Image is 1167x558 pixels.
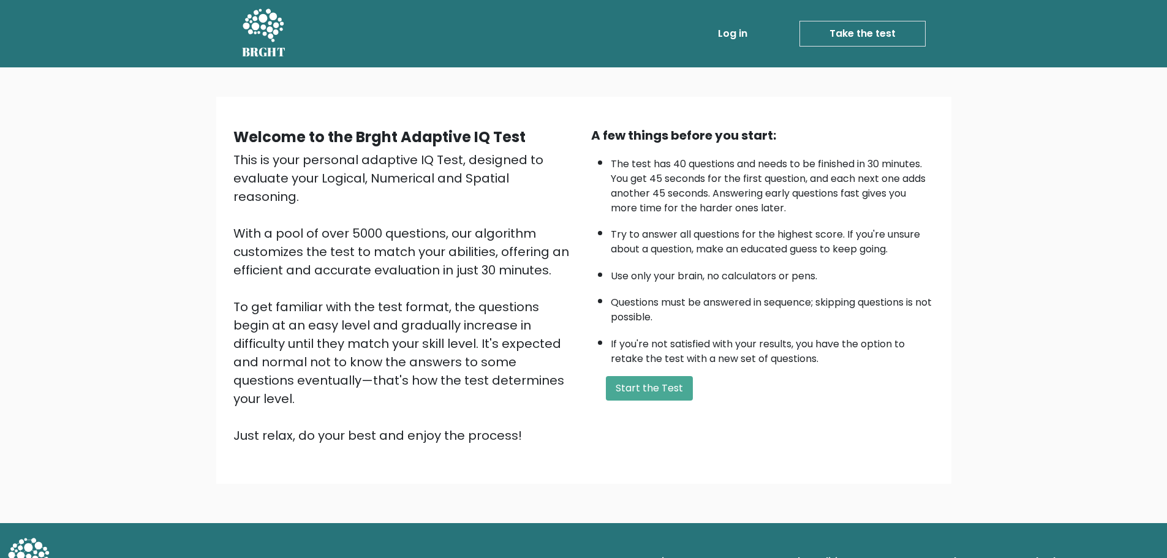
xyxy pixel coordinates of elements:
[611,289,934,325] li: Questions must be answered in sequence; skipping questions is not possible.
[242,5,286,62] a: BRGHT
[233,127,526,147] b: Welcome to the Brght Adaptive IQ Test
[611,331,934,366] li: If you're not satisfied with your results, you have the option to retake the test with a new set ...
[611,221,934,257] li: Try to answer all questions for the highest score. If you're unsure about a question, make an edu...
[611,151,934,216] li: The test has 40 questions and needs to be finished in 30 minutes. You get 45 seconds for the firs...
[606,376,693,401] button: Start the Test
[233,151,576,445] div: This is your personal adaptive IQ Test, designed to evaluate your Logical, Numerical and Spatial ...
[611,263,934,284] li: Use only your brain, no calculators or pens.
[799,21,926,47] a: Take the test
[242,45,286,59] h5: BRGHT
[591,126,934,145] div: A few things before you start:
[713,21,752,46] a: Log in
